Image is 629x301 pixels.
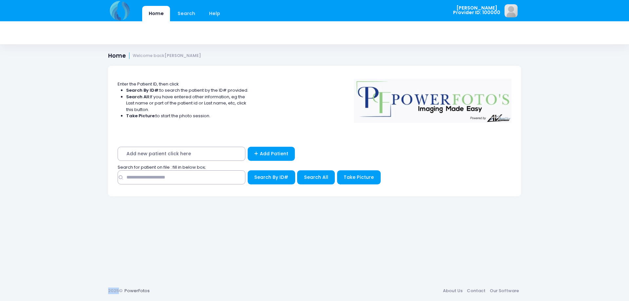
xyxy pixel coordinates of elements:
li: to search the patient by the ID# provided. [126,87,249,94]
a: PowerFotos [124,288,150,294]
a: Help [203,6,227,21]
span: Search for patient on file : fill in below box; [118,164,206,170]
li: If you have entered other information, eg the Last name or part of the patient id or Last name, e... [126,94,249,113]
h1: Home [108,52,201,59]
span: Add new patient click here [118,147,245,161]
a: Our Software [487,285,521,297]
small: Welcome back [133,53,201,58]
a: About Us [441,285,465,297]
span: Take Picture [344,174,374,180]
strong: Search All: [126,94,150,100]
button: Take Picture [337,170,381,184]
img: image [505,4,518,17]
span: Search All [304,174,328,180]
span: 2025© [108,288,123,294]
a: Contact [465,285,487,297]
strong: Take Picture: [126,113,156,119]
strong: [PERSON_NAME] [164,53,201,58]
button: Search All [297,170,335,184]
a: Search [171,6,201,21]
a: Home [142,6,170,21]
strong: Search By ID#: [126,87,160,93]
a: Add Patient [248,147,295,161]
img: Logo [351,74,515,123]
span: Enter the Patient ID, then click [118,81,179,87]
span: [PERSON_NAME] Provider ID: 100000 [453,6,500,15]
li: to start the photo session. [126,113,249,119]
span: Search By ID# [254,174,288,180]
button: Search By ID# [248,170,295,184]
